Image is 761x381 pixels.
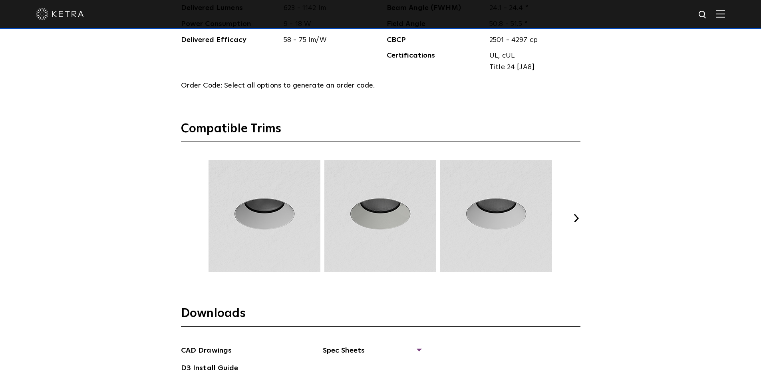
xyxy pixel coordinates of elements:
span: Delivered Efficacy [181,34,278,46]
img: TRM115.jpg [439,160,553,272]
img: search icon [698,10,708,20]
a: CAD Drawings [181,345,232,358]
span: UL, cUL [489,50,574,62]
span: 58 - 75 lm/W [278,34,375,46]
span: Select all options to generate an order code. [224,82,375,89]
img: ketra-logo-2019-white [36,8,84,20]
h3: Compatible Trims [181,121,580,142]
img: Hamburger%20Nav.svg [716,10,725,18]
span: Title 24 [JA8] [489,62,574,73]
span: CBCP [387,34,484,46]
img: TRM105.jpg [207,160,322,272]
span: Order Code: [181,82,223,89]
span: Certifications [387,50,484,73]
a: D3 Install Guide [181,363,238,375]
h3: Downloads [181,306,580,327]
button: Next [572,214,580,222]
span: 2501 - 4297 cp [483,34,580,46]
img: TRM111.jpg [323,160,437,272]
span: Spec Sheets [323,345,421,363]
